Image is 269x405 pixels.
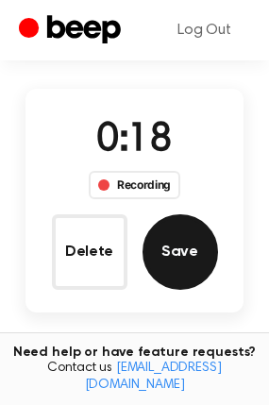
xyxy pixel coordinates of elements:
[85,362,222,392] a: [EMAIL_ADDRESS][DOMAIN_NAME]
[19,12,126,49] a: Beep
[159,8,250,53] a: Log Out
[11,361,258,394] span: Contact us
[89,171,180,199] div: Recording
[52,214,127,290] button: Delete Audio Record
[143,214,218,290] button: Save Audio Record
[96,121,172,160] span: 0:18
